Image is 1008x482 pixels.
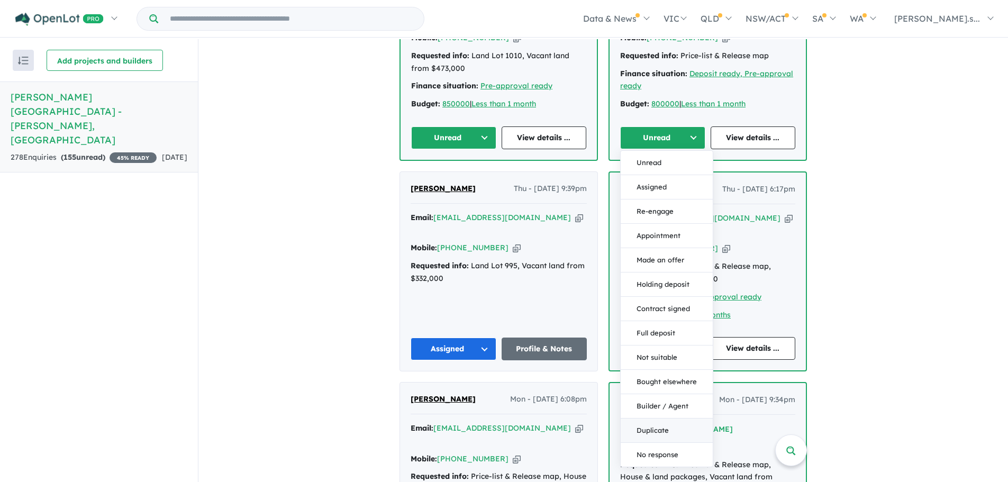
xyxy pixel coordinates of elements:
a: [PERSON_NAME] [411,393,476,406]
input: Try estate name, suburb, builder or developer [160,7,422,30]
button: Builder / Agent [621,394,713,419]
button: Assigned [411,338,496,360]
button: Not suitable [621,345,713,370]
span: [PERSON_NAME] [411,394,476,404]
a: View details ... [711,337,796,360]
span: Thu - [DATE] 6:17pm [722,183,795,196]
strong: Email: [411,423,433,433]
a: Deposit ready, Pre-approval ready [620,69,793,91]
button: Unread [621,151,713,175]
a: Pre-approval ready [689,292,761,302]
button: Re-engage [621,199,713,224]
button: Made an offer [621,248,713,272]
div: Price-list & Release map [620,50,795,62]
span: [PERSON_NAME].s... [894,13,980,24]
span: Mon - [DATE] 6:08pm [510,393,587,406]
strong: Finance situation: [620,69,687,78]
button: Unread [411,126,496,149]
button: Copy [513,242,521,253]
button: Unread [620,126,705,149]
div: Land Lot 1010, Vacant land from $473,000 [411,50,586,75]
a: 800000 [651,99,679,108]
a: View details ... [711,126,796,149]
span: [PERSON_NAME] [411,184,476,193]
strong: Email: [411,213,433,222]
button: Full deposit [621,321,713,345]
strong: Mobile: [411,454,437,463]
button: Copy [575,212,583,223]
a: View details ... [502,126,587,149]
div: | [620,98,795,111]
div: | [411,98,586,111]
button: Contract signed [621,297,713,321]
a: [PHONE_NUMBER] [647,33,718,42]
button: Duplicate [621,419,713,443]
h5: [PERSON_NAME][GEOGRAPHIC_DATA] - [PERSON_NAME] , [GEOGRAPHIC_DATA] [11,90,187,147]
strong: ( unread) [61,152,105,162]
button: Assigned [621,175,713,199]
button: Copy [722,243,730,254]
strong: Mobile: [620,33,647,42]
div: Unread [620,150,713,467]
a: [PHONE_NUMBER] [437,243,508,252]
span: 155 [63,152,76,162]
span: 45 % READY [110,152,157,163]
div: 278 Enquir ies [11,151,157,164]
strong: Requested info: [411,261,469,270]
button: Copy [575,423,583,434]
strong: Finance situation: [411,81,478,90]
a: [EMAIL_ADDRESS][DOMAIN_NAME] [433,423,571,433]
img: Openlot PRO Logo White [15,13,104,26]
strong: Requested info: [411,51,469,60]
strong: Budget: [620,99,649,108]
strong: Requested info: [620,460,678,469]
button: Bought elsewhere [621,370,713,394]
strong: Mobile: [411,243,437,252]
a: Profile & Notes [502,338,587,360]
a: 850000 [442,99,470,108]
div: Land Lot 995, Vacant land from $332,000 [411,260,587,285]
button: Holding deposit [621,272,713,297]
img: sort.svg [18,57,29,65]
a: [PHONE_NUMBER] [438,33,509,42]
button: No response [621,443,713,467]
a: [PERSON_NAME] [411,183,476,195]
button: Add projects and builders [47,50,163,71]
button: Copy [513,453,521,465]
strong: Requested info: [411,471,469,481]
strong: Requested info: [620,51,678,60]
span: Mon - [DATE] 9:34pm [719,394,795,406]
a: Pre-approval ready [480,81,552,90]
a: [PHONE_NUMBER] [437,454,508,463]
a: Less than 1 month [471,99,536,108]
span: Thu - [DATE] 9:39pm [514,183,587,195]
span: [DATE] [162,152,187,162]
a: [EMAIL_ADDRESS][DOMAIN_NAME] [433,213,571,222]
a: Less than 1 month [681,99,746,108]
button: Appointment [621,224,713,248]
strong: Mobile: [411,33,438,42]
button: Copy [785,213,793,224]
strong: Budget: [411,99,440,108]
